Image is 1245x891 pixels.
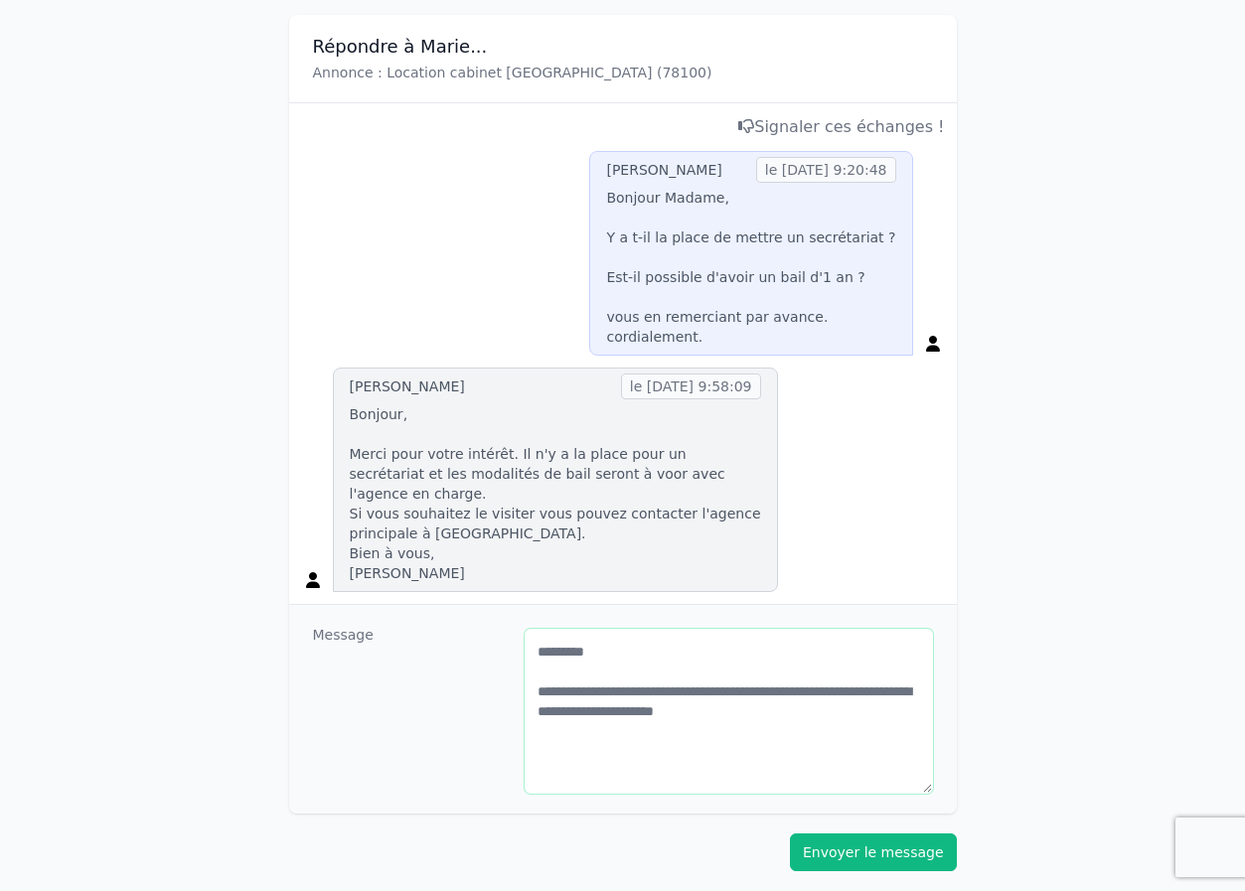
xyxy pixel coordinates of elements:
p: Bonjour Madame, Y a t-il la place de mettre un secrétariat ? Est-il possible d'avoir un bail d'1 ... [606,188,895,347]
h3: Répondre à Marie... [313,35,933,59]
div: Signaler ces échanges ! [301,115,945,139]
button: Envoyer le message [790,833,957,871]
span: le [DATE] 9:58:09 [621,373,761,399]
p: Bonjour, Merci pour votre intérêt. Il n'y a la place pour un secrétariat et les modalités de bail... [350,404,761,583]
dt: Message [313,625,509,794]
span: le [DATE] 9:20:48 [756,157,896,183]
div: [PERSON_NAME] [350,376,465,396]
div: [PERSON_NAME] [606,160,721,180]
p: Annonce : Location cabinet [GEOGRAPHIC_DATA] (78100) [313,63,933,82]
